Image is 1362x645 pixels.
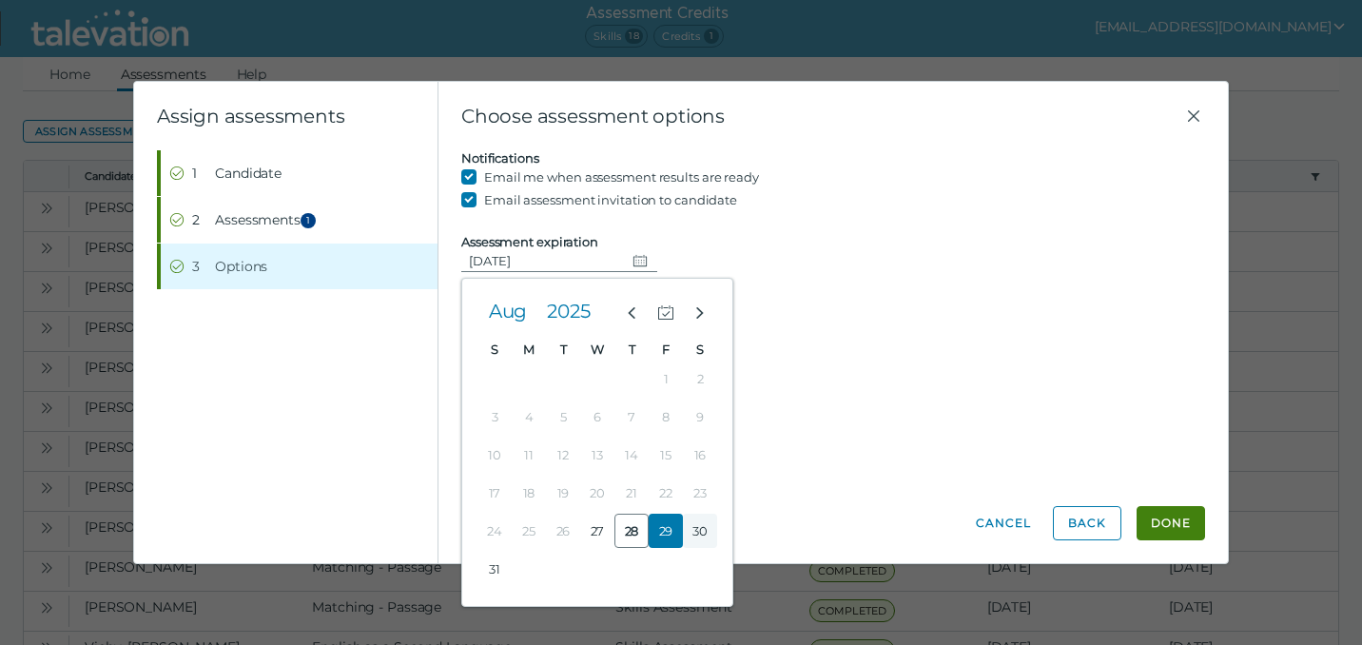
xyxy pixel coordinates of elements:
cds-icon: Previous month [623,304,640,322]
button: Wednesday, August 27, 2025 [580,514,614,548]
cds-icon: Completed [169,259,185,274]
span: Saturday [696,342,704,357]
span: 1 [301,213,316,228]
div: 1 [192,164,207,183]
cds-icon: Current month [657,304,674,322]
span: Wednesday [591,342,604,357]
button: Back [1053,506,1121,540]
button: Select month, the current month is Aug [477,294,538,328]
input: MM/DD/YYYY [461,249,625,272]
span: Tuesday [560,342,567,357]
span: Choose assessment options [461,105,1182,127]
span: Friday [662,342,670,357]
button: Thursday, August 28, 2025 [614,514,649,548]
label: Email assessment invitation to candidate [484,188,737,211]
label: Email me when assessment results are ready [484,166,759,188]
button: Completed [161,150,438,196]
cds-icon: Completed [169,166,185,181]
nav: Wizard steps [157,150,438,289]
clr-datepicker-view-manager: Choose date [461,278,733,607]
label: Notifications [461,150,539,166]
cds-icon: Completed [169,212,185,227]
button: Next month [683,294,717,328]
button: Friday, August 29, 2025 - Selected [649,514,683,548]
button: Change date, 08/29/2025 [625,249,657,272]
span: Sunday [491,342,498,357]
label: Assessment expiration [461,234,598,249]
button: Current month [649,294,683,328]
span: Assessments [215,210,321,229]
cds-icon: Next month [691,304,709,322]
div: 2 [192,210,207,229]
button: Sunday, August 31, 2025 [477,552,512,586]
button: Previous month [614,294,649,328]
clr-wizard-title: Assign assessments [157,105,344,127]
span: Monday [523,342,535,357]
button: Close [1182,105,1205,127]
button: Cancel [969,506,1038,540]
span: Thursday [629,342,635,357]
button: Completed [161,244,438,289]
button: Saturday, August 30, 2025 [683,514,717,548]
button: Done [1137,506,1205,540]
button: Completed [161,197,438,243]
div: 3 [192,257,207,276]
span: Options [215,257,267,276]
button: Select year, the current year is 2025 [538,294,599,328]
span: Candidate [215,164,282,183]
